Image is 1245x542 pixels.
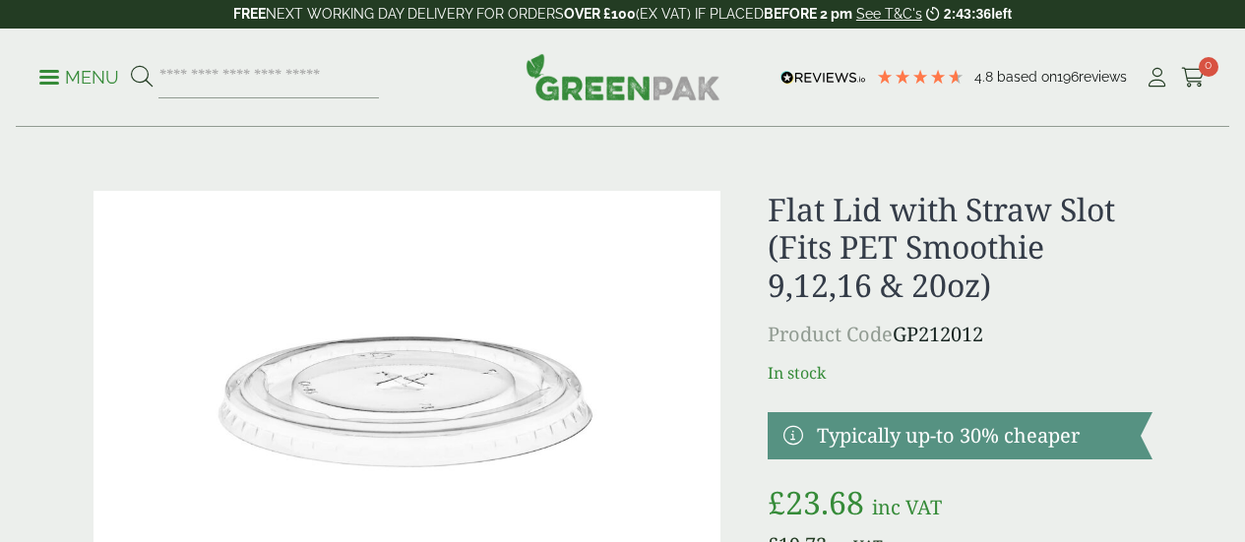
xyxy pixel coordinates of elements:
span: 196 [1057,69,1079,85]
span: left [991,6,1012,22]
strong: FREE [233,6,266,22]
p: In stock [768,361,1152,385]
img: REVIEWS.io [780,71,866,85]
a: Menu [39,66,119,86]
bdi: 23.68 [768,481,864,523]
span: 2:43:36 [944,6,991,22]
p: Menu [39,66,119,90]
i: My Account [1145,68,1169,88]
div: 4.79 Stars [876,68,965,86]
strong: BEFORE 2 pm [764,6,852,22]
span: 0 [1199,57,1218,77]
a: See T&C's [856,6,922,22]
a: 0 [1181,63,1206,92]
span: Product Code [768,321,893,347]
p: GP212012 [768,320,1152,349]
span: Based on [997,69,1057,85]
span: £ [768,481,785,523]
strong: OVER £100 [564,6,636,22]
img: GreenPak Supplies [526,53,720,100]
i: Cart [1181,68,1206,88]
span: 4.8 [974,69,997,85]
span: inc VAT [872,494,942,520]
h1: Flat Lid with Straw Slot (Fits PET Smoothie 9,12,16 & 20oz) [768,191,1152,304]
span: reviews [1079,69,1127,85]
